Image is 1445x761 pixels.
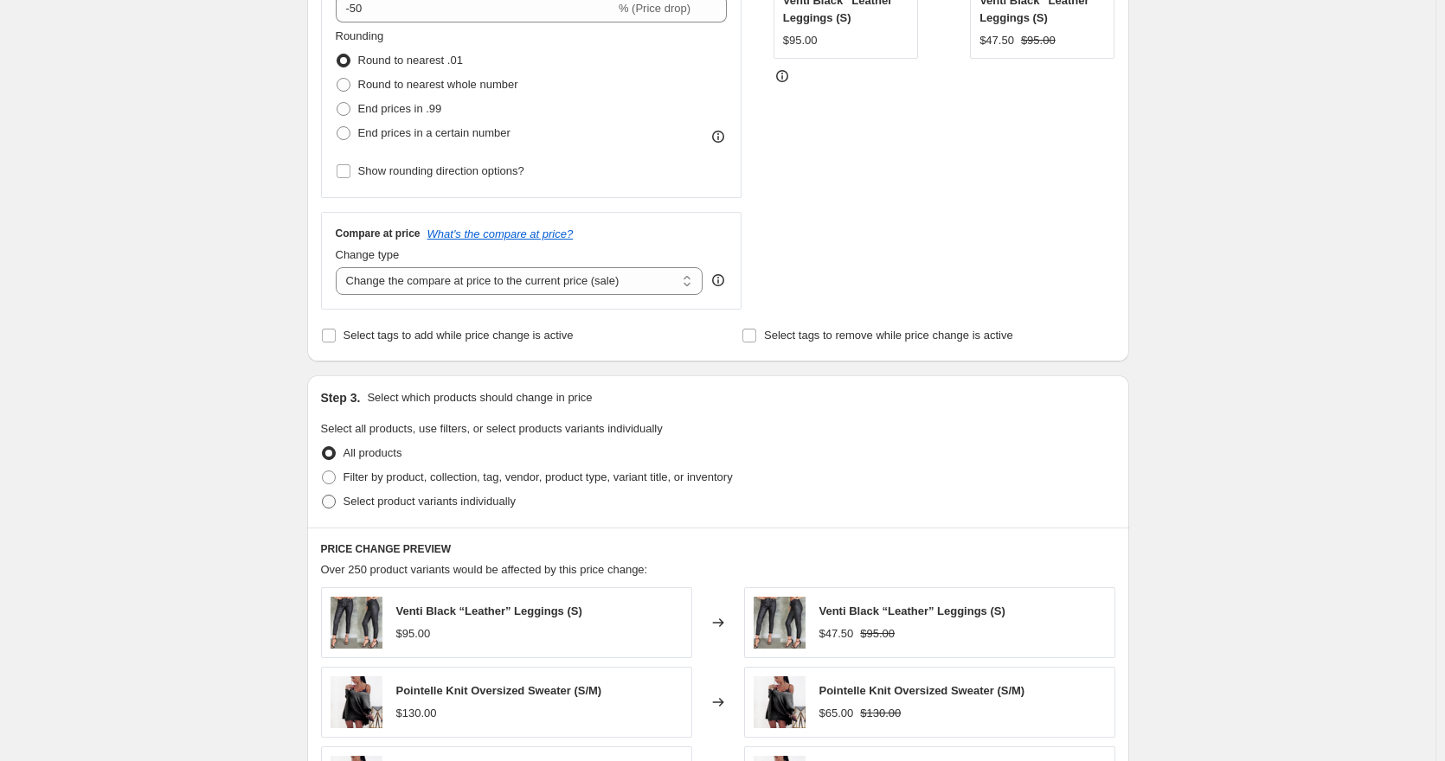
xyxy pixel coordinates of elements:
span: Filter by product, collection, tag, vendor, product type, variant title, or inventory [344,470,733,483]
h2: Step 3. [321,389,361,406]
span: Select tags to add while price change is active [344,329,574,342]
span: End prices in a certain number [358,126,511,139]
p: Select which products should change in price [367,389,592,406]
span: Rounding [336,29,384,42]
strike: $95.00 [1021,32,1056,49]
span: End prices in .99 [358,102,442,115]
span: Select tags to remove while price change is active [764,329,1013,342]
strike: $130.00 [860,705,901,722]
span: Select all products, use filters, or select products variants individually [321,422,663,435]
span: Show rounding direction options? [358,164,524,177]
span: Venti Black “Leather” Leggings (S) [396,604,582,617]
span: Round to nearest whole number [358,78,518,91]
span: Venti Black “Leather” Leggings (S) [819,604,1005,617]
div: help [710,272,727,289]
div: $47.50 [979,32,1014,49]
span: Round to nearest .01 [358,54,463,67]
div: $65.00 [819,705,854,722]
span: All products [344,446,402,459]
span: Select product variants individually [344,495,516,508]
span: Pointelle Knit Oversized Sweater (S/M) [396,684,602,697]
span: Pointelle Knit Oversized Sweater (S/M) [819,684,1025,697]
img: ScreenShot2022-02-14at11.56.40AM_80x.png [331,676,382,728]
div: $95.00 [783,32,818,49]
img: IMG_3831_80x.jpg [331,597,382,649]
h3: Compare at price [336,227,421,240]
h6: PRICE CHANGE PREVIEW [321,542,1115,556]
span: Over 250 product variants would be affected by this price change: [321,563,648,576]
img: IMG_3831_80x.jpg [754,597,806,649]
div: $95.00 [396,625,431,643]
button: What's the compare at price? [427,227,574,240]
img: ScreenShot2022-02-14at11.56.40AM_80x.png [754,676,806,728]
div: $47.50 [819,625,854,643]
span: Change type [336,248,400,261]
strike: $95.00 [860,625,895,643]
div: $130.00 [396,705,437,722]
span: % (Price drop) [619,2,690,15]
